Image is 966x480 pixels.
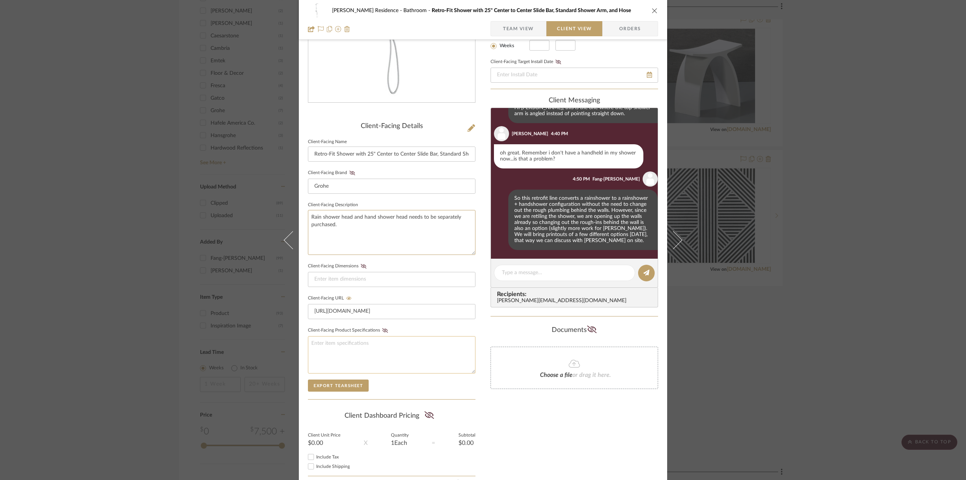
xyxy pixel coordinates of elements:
div: Documents [491,324,658,336]
div: 4:50 PM [573,176,590,182]
label: Client Unit Price [308,434,340,437]
img: 96aafd25-c45c-4458-913f-be9ef94516e2_48x40.jpg [308,3,326,18]
label: Client-Facing URL [308,296,354,301]
div: Hi [PERSON_NAME], this is the one where the top shower arm is angled instead of pointing straight... [508,99,658,123]
input: Enter item dimensions [308,272,475,287]
button: Client-Facing Product Specifications [380,328,390,333]
label: Client-Facing Name [308,140,347,144]
div: client Messaging [491,97,658,105]
button: close [651,7,658,14]
button: Client-Facing URL [344,296,354,301]
label: Client-Facing Target Install Date [491,59,563,65]
button: Export Tearsheet [308,380,369,392]
mat-radio-group: Select item type [491,29,529,51]
label: Quantity [391,434,409,437]
label: Subtotal [458,434,475,437]
div: Client-Facing Details [308,122,475,131]
span: or drag it here. [572,372,611,378]
span: [PERSON_NAME] Residence [332,8,403,13]
div: oh great. Remember i don't have a handheld in my shower now...is that a problem? [494,144,643,168]
label: Weeks [498,43,514,49]
span: Include Tax [316,455,339,459]
div: $0.00 [458,440,475,446]
span: Recipients: [497,291,655,298]
div: Fang-[PERSON_NAME] [592,176,640,182]
img: Remove from project [344,26,350,32]
label: Client-Facing Brand [308,170,357,176]
span: Client View [557,21,592,36]
label: Client-Facing Description [308,203,358,207]
div: [PERSON_NAME] [512,130,548,137]
input: Enter Client-Facing Item Name [308,147,475,162]
img: user_avatar.png [494,126,509,141]
label: Client-Facing Dimensions [308,264,369,269]
span: Include Shipping [316,464,350,469]
div: 1 Each [391,440,409,446]
div: So this retrofit line converts a rainshower to a rainshower + handshower configuration without th... [508,190,658,250]
div: $0.00 [308,440,340,446]
input: Enter Install Date [491,68,658,83]
div: 4:40 PM [551,130,568,137]
div: Client Dashboard Pricing [308,407,475,424]
div: = [432,438,435,448]
span: Orders [611,21,649,36]
button: Client-Facing Dimensions [358,264,369,269]
input: Enter item URL [308,304,475,319]
button: Client-Facing Brand [347,170,357,176]
img: user_avatar.png [643,171,658,187]
span: Retro-Fit Shower with 25" Center to Center Slide Bar, Standard Shower Arm, and Hose [432,8,631,13]
span: Team View [503,21,534,36]
label: Client-Facing Product Specifications [308,328,390,333]
div: X [364,438,368,448]
button: Client-Facing Target Install Date [553,59,563,65]
div: [PERSON_NAME][EMAIL_ADDRESS][DOMAIN_NAME] [497,298,655,304]
span: Choose a file [540,372,572,378]
input: Enter Client-Facing Brand [308,179,475,194]
span: Bathroom [403,8,432,13]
